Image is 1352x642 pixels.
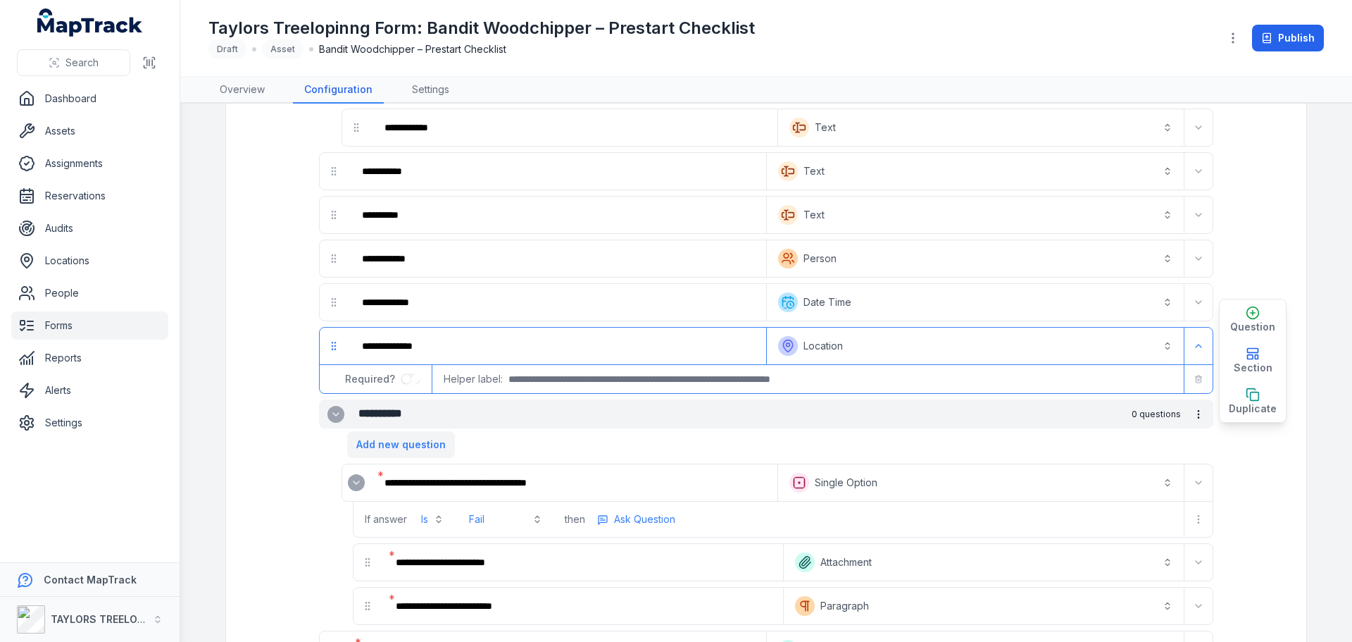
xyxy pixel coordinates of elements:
[328,340,339,352] svg: drag
[11,85,168,113] a: Dashboard
[351,331,763,362] div: :r2oq:-form-item-label
[591,509,682,530] button: more-detail
[320,201,348,229] div: drag
[356,438,446,452] span: Add new question
[401,77,461,104] a: Settings
[1187,247,1210,270] button: Expand
[787,591,1181,622] button: Paragraph
[1220,300,1286,340] button: Question
[1187,335,1210,357] button: Expand
[327,406,344,423] button: Expand
[351,122,362,133] svg: drag
[1187,508,1210,531] button: more-detail
[351,243,763,274] div: :r2gn:-form-item-label
[351,156,763,187] div: :r2oi:-form-item-label
[384,591,780,622] div: :r2ho:-form-item-label
[353,592,382,620] div: drag
[262,39,303,59] div: Asset
[770,331,1181,362] button: Location
[11,214,168,242] a: Audits
[320,157,348,185] div: drag
[328,209,339,221] svg: drag
[1187,471,1210,494] button: Expand
[362,600,373,612] svg: drag
[320,288,348,316] div: drag
[401,374,420,385] input: :r2ov:-form-item-label
[328,253,339,264] svg: drag
[11,376,168,405] a: Alerts
[365,512,407,526] span: If answer
[1230,320,1275,334] span: Question
[1252,25,1324,51] button: Publish
[373,467,775,498] div: :r2h2:-form-item-label
[1187,402,1210,426] button: more-detail
[65,56,99,70] span: Search
[1220,381,1286,422] button: Duplicate
[1187,595,1210,617] button: Expand
[565,512,585,526] span: then
[320,245,348,273] div: drag
[770,243,1181,274] button: Person
[781,112,1181,143] button: Text
[11,409,168,437] a: Settings
[37,8,143,37] a: MapTrack
[11,247,168,275] a: Locations
[1132,409,1181,420] span: 0 questions
[347,431,455,458] button: Add new question
[444,372,503,386] span: Helper label:
[351,199,763,230] div: :r2gh:-form-item-label
[1229,402,1277,416] span: Duplicate
[1220,340,1286,381] button: Section
[770,199,1181,230] button: Text
[1187,291,1210,314] button: Expand
[320,332,348,360] div: drag
[353,548,382,576] div: drag
[787,547,1181,578] button: Attachment
[328,166,339,177] svg: drag
[351,287,763,318] div: :r2np:-form-item-label
[208,77,276,104] a: Overview
[348,474,365,491] button: Expand
[17,49,130,76] button: Search
[208,39,246,59] div: Draft
[413,507,452,532] button: Is
[373,112,775,143] div: :r2gb:-form-item-label
[1234,361,1272,375] span: Section
[362,557,373,568] svg: drag
[11,182,168,210] a: Reservations
[342,113,370,142] div: drag
[319,42,506,56] span: Bandit Woodchipper – Prestart Checklist
[11,344,168,372] a: Reports
[328,297,339,308] svg: drag
[44,574,137,586] strong: Contact MapTrack
[384,547,780,578] div: :r2hi:-form-item-label
[11,149,168,178] a: Assignments
[781,467,1181,498] button: Single Option
[11,279,168,307] a: People
[345,373,401,385] span: Required?
[293,77,384,104] a: Configuration
[1187,116,1210,139] button: Expand
[1187,551,1210,574] button: Expand
[11,311,168,340] a: Forms
[1187,204,1210,226] button: Expand
[51,613,168,625] strong: TAYLORS TREELOPPING
[614,512,675,526] span: Ask Question
[208,17,755,39] h1: Taylors Treelopinng Form: Bandit Woodchipper – Prestart Checklist
[342,469,370,497] div: :r2h1:-form-item-label
[461,507,551,532] button: Fail
[1187,160,1210,183] button: Expand
[770,287,1181,318] button: Date Time
[11,117,168,145] a: Assets
[770,156,1181,187] button: Text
